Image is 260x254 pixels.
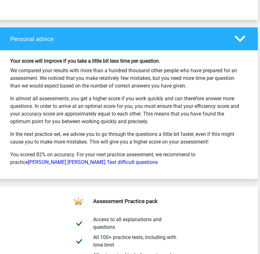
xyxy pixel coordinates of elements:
p: You scored 82% on accuracy. For your next practice assessment, we recommend to practice [10,151,245,166]
h6: Your score will improve if you take a little bit less time per question. [10,58,245,64]
p: In the next practice set, we advise you to go through the questions a little bit faster, even if ... [10,131,245,146]
a: [PERSON_NAME] [PERSON_NAME] Test difficult questions [28,159,158,165]
p: In almost all assessments, you get a higher score if you work quickly and can therefore answer mo... [10,95,245,125]
p: We compared your results with more than a hundred thousand other people who have prepared for an ... [10,67,245,90]
h4: Personal advice [10,35,225,43]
